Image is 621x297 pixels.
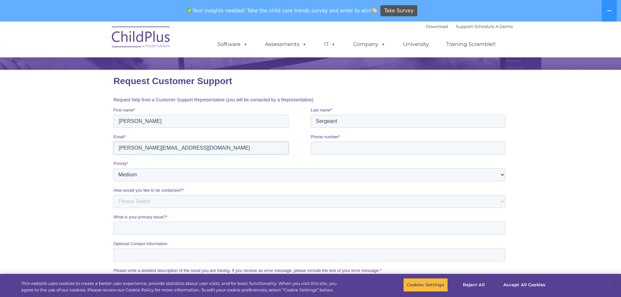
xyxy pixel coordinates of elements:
[426,24,448,29] a: Download
[347,38,392,51] a: Company
[403,278,448,292] button: Cookies Settings
[474,24,513,29] a: Schedule A Demo
[456,24,473,29] a: Support
[384,5,414,17] span: Take Survey
[380,5,417,17] a: Take Survey
[21,280,342,293] div: This website uses cookies to create a better user experience, provide statistics about user visit...
[453,278,494,292] button: Reject All
[440,38,502,51] a: Training Scramble!!
[426,24,513,29] font: |
[211,38,254,51] a: Software
[259,38,313,51] a: Assessments
[603,278,618,292] button: Close
[500,278,549,292] button: Accept All Cookies
[396,38,436,51] a: University
[318,38,342,51] a: IT
[109,22,174,54] img: ChildPlus by Procare Solutions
